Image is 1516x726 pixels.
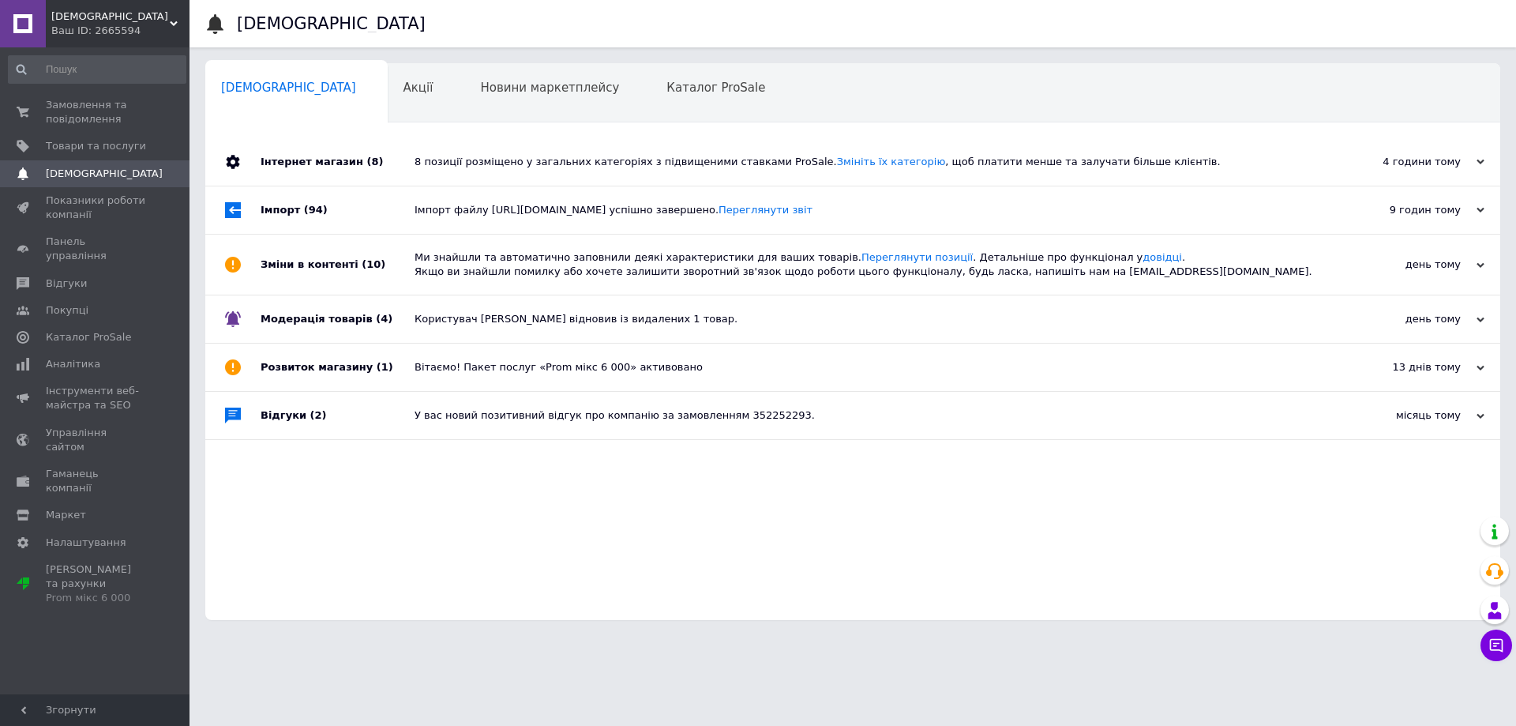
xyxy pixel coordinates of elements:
[46,139,146,153] span: Товари та послуги
[719,204,812,216] a: Переглянути звіт
[1326,360,1484,374] div: 13 днів тому
[261,186,415,234] div: Імпорт
[1326,258,1484,272] div: день тому
[377,361,393,373] span: (1)
[261,235,415,295] div: Зміни в контенті
[46,467,146,495] span: Гаманець компанії
[46,167,163,181] span: [DEMOGRAPHIC_DATA]
[362,258,385,270] span: (10)
[480,81,619,95] span: Новини маркетплейсу
[261,138,415,186] div: Інтернет магазин
[1326,408,1484,423] div: місяць тому
[415,203,1326,217] div: Імпорт файлу [URL][DOMAIN_NAME] успішно завершено.
[415,408,1326,423] div: У вас новий позитивний відгук про компанію за замовленням 352252293.
[837,156,946,167] a: Змініть їх категорію
[46,330,131,344] span: Каталог ProSale
[46,276,87,291] span: Відгуки
[46,98,146,126] span: Замовлення та повідомлення
[666,81,765,95] span: Каталог ProSale
[415,250,1326,279] div: Ми знайшли та автоматично заповнили деякі характеристики для ваших товарів. . Детальніше про функ...
[415,312,1326,326] div: Користувач [PERSON_NAME] відновив із видалених 1 товар.
[46,508,86,522] span: Маркет
[415,155,1326,169] div: 8 позиції розміщено у загальних категоріях з підвищеними ставками ProSale. , щоб платити менше та...
[221,81,356,95] span: [DEMOGRAPHIC_DATA]
[46,562,146,606] span: [PERSON_NAME] та рахунки
[237,14,426,33] h1: [DEMOGRAPHIC_DATA]
[403,81,433,95] span: Акції
[861,251,973,263] a: Переглянути позиції
[1143,251,1182,263] a: довідці
[366,156,383,167] span: (8)
[261,392,415,439] div: Відгуки
[376,313,392,325] span: (4)
[1326,155,1484,169] div: 4 години тому
[46,384,146,412] span: Інструменти веб-майстра та SEO
[46,194,146,222] span: Показники роботи компанії
[1480,630,1512,661] button: Чат з покупцем
[46,235,146,263] span: Панель управління
[46,303,88,318] span: Покупці
[1326,203,1484,217] div: 9 годин тому
[46,591,146,605] div: Prom мікс 6 000
[1326,312,1484,326] div: день тому
[51,24,189,38] div: Ваш ID: 2665594
[261,344,415,391] div: Розвиток магазину
[8,55,186,84] input: Пошук
[415,360,1326,374] div: Вітаємо! Пакет послуг «Prom мікс 6 000» активовано
[51,9,170,24] span: BOGMON
[46,426,146,454] span: Управління сайтом
[261,295,415,343] div: Модерація товарів
[46,357,100,371] span: Аналітика
[46,536,126,550] span: Налаштування
[304,204,328,216] span: (94)
[310,409,327,421] span: (2)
